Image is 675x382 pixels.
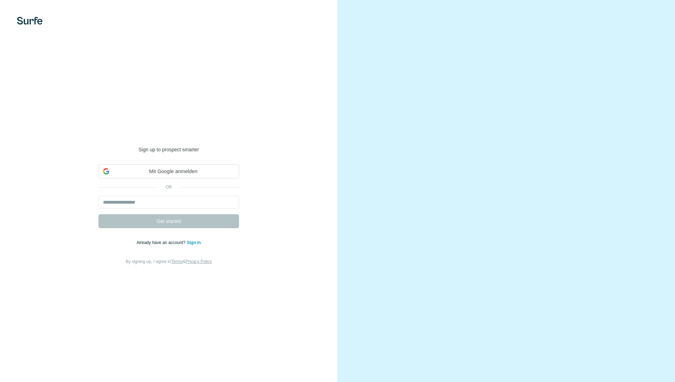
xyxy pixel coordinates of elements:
a: Sign in [187,240,201,245]
span: Already have an account? [137,240,187,245]
span: By signing up, I agree to & [126,259,212,264]
img: Surfe's logo [17,17,43,25]
a: Privacy Policy [186,259,212,264]
p: or [157,184,180,190]
div: Mit Google anmelden [98,164,239,178]
span: Mit Google anmelden [112,168,234,175]
h1: Welcome to [GEOGRAPHIC_DATA] [98,117,239,145]
p: Sign up to prospect smarter [98,146,239,153]
a: Terms [171,259,183,264]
